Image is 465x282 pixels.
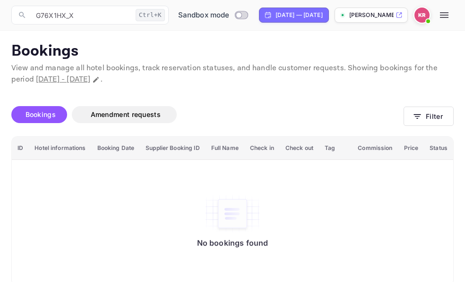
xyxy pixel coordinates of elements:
[91,110,161,118] span: Amendment requests
[197,238,268,248] p: No bookings found
[319,137,352,160] th: Tag
[414,8,430,23] img: Kobus Roux
[11,42,454,61] p: Bookings
[174,10,251,21] div: Switch to Production mode
[29,137,91,160] th: Hotel informations
[276,11,323,19] div: [DATE] — [DATE]
[12,137,29,160] th: ID
[280,137,319,160] th: Check out
[36,75,90,84] span: [DATE] - [DATE]
[349,11,394,19] p: [PERSON_NAME]-unbrg.[PERSON_NAME]...
[404,107,454,126] button: Filter
[398,137,424,160] th: Price
[30,6,132,25] input: Search (e.g. bookings, documentation)
[26,110,56,118] span: Bookings
[352,137,398,160] th: Commission
[136,9,165,21] div: Ctrl+K
[140,137,205,160] th: Supplier Booking ID
[91,75,101,84] button: Change date range
[244,137,280,160] th: Check in
[206,137,244,160] th: Full Name
[178,10,230,21] span: Sandbox mode
[424,137,453,160] th: Status
[11,106,404,123] div: account-settings tabs
[204,194,261,233] img: No bookings found
[92,137,140,160] th: Booking Date
[11,63,454,85] p: View and manage all hotel bookings, track reservation statuses, and handle customer requests. Sho...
